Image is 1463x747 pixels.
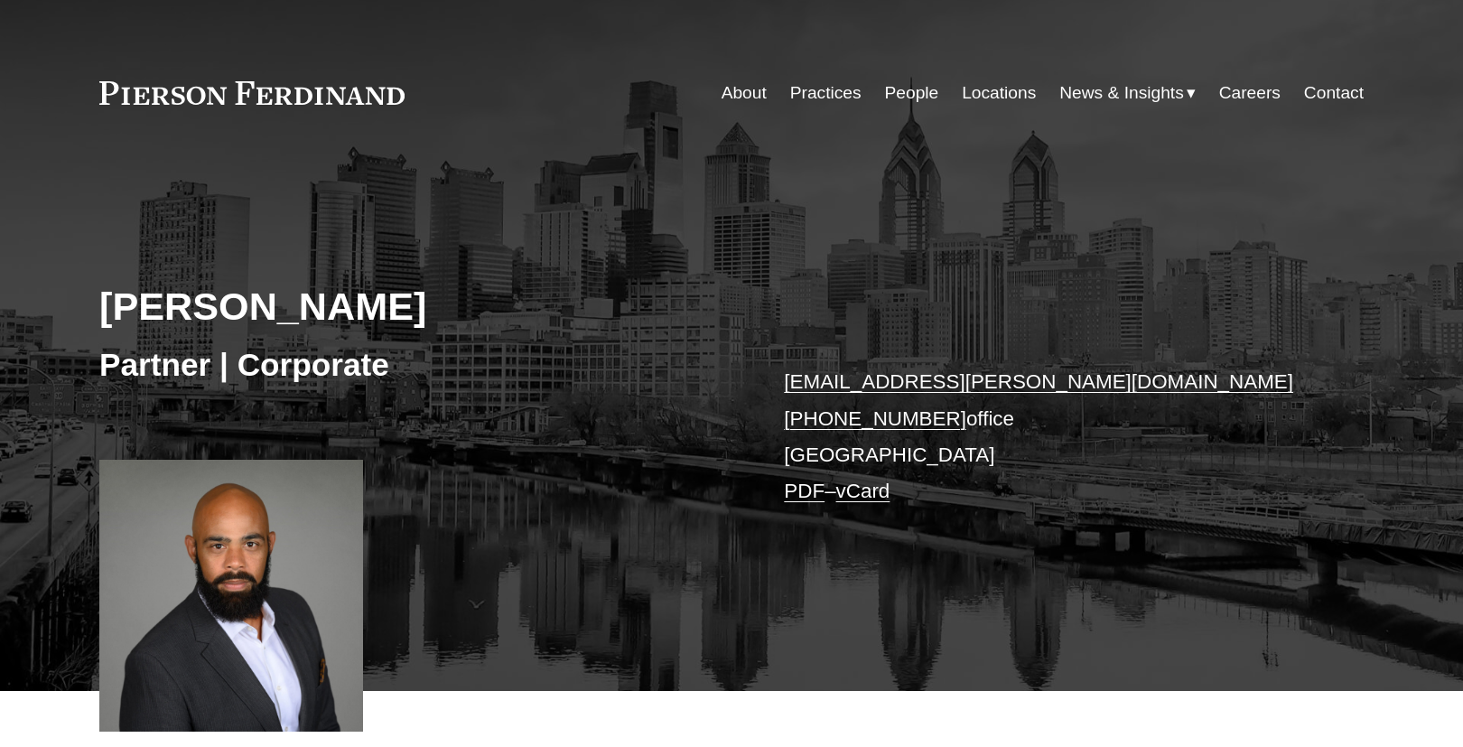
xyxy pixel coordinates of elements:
a: vCard [836,480,890,502]
a: [PHONE_NUMBER] [784,407,966,430]
span: News & Insights [1059,78,1184,109]
a: People [885,76,939,110]
p: office [GEOGRAPHIC_DATA] – [784,364,1310,509]
h3: Partner | Corporate [99,345,731,385]
a: folder dropdown [1059,76,1196,110]
a: Careers [1219,76,1281,110]
h2: [PERSON_NAME] [99,283,731,330]
a: About [722,76,767,110]
a: PDF [784,480,825,502]
a: Practices [790,76,862,110]
a: [EMAIL_ADDRESS][PERSON_NAME][DOMAIN_NAME] [784,370,1293,393]
a: Locations [962,76,1036,110]
a: Contact [1304,76,1364,110]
